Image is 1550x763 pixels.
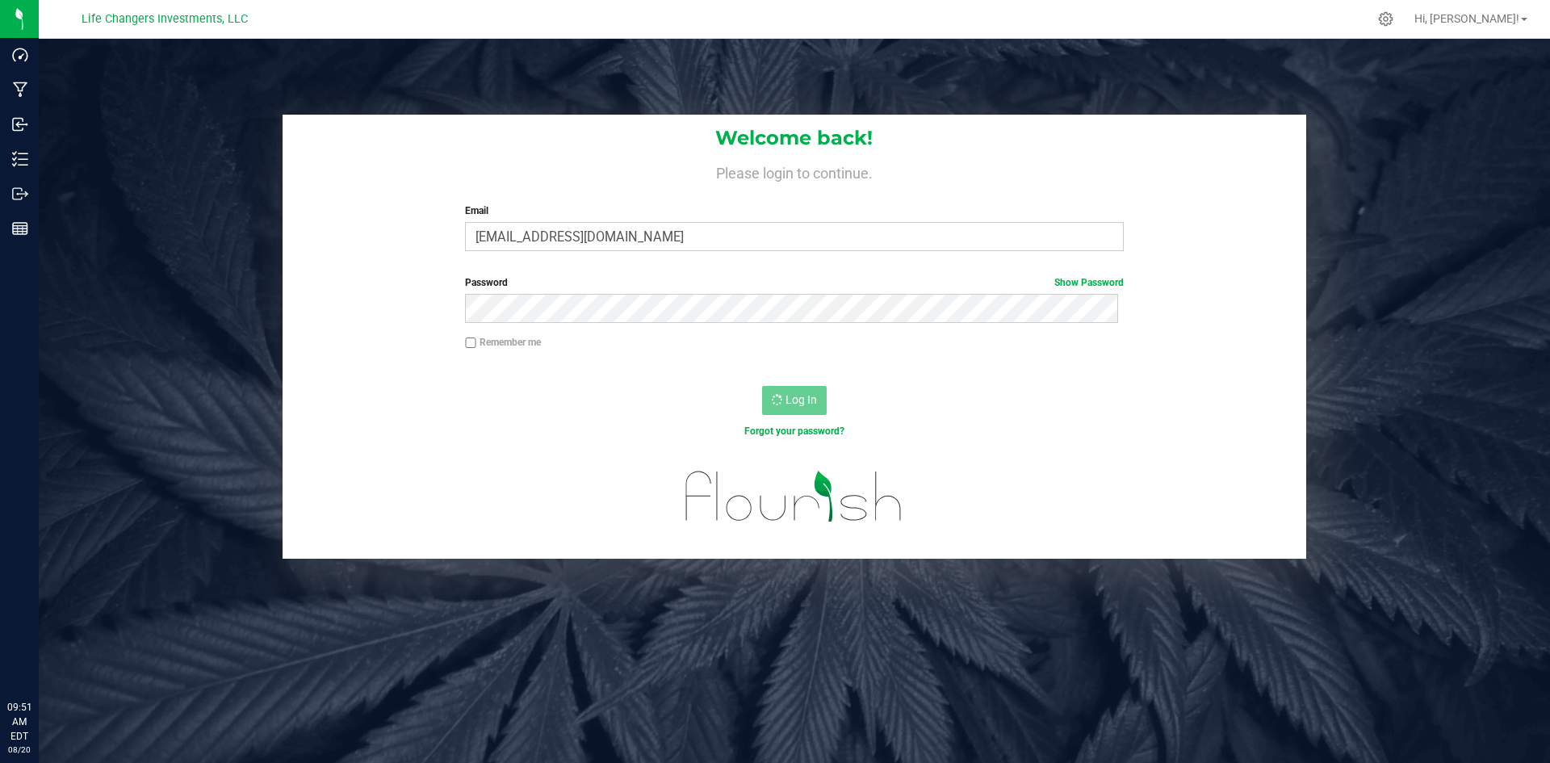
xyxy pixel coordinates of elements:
[7,744,31,756] p: 08/20
[82,12,248,26] span: Life Changers Investments, LLC
[12,220,28,237] inline-svg: Reports
[465,277,508,288] span: Password
[12,82,28,98] inline-svg: Manufacturing
[283,161,1306,181] h4: Please login to continue.
[762,386,827,415] button: Log In
[465,337,476,349] input: Remember me
[7,700,31,744] p: 09:51 AM EDT
[666,455,922,538] img: flourish_logo.svg
[1054,277,1124,288] a: Show Password
[12,116,28,132] inline-svg: Inbound
[785,393,817,406] span: Log In
[465,335,541,350] label: Remember me
[1376,11,1396,27] div: Manage settings
[1414,12,1519,25] span: Hi, [PERSON_NAME]!
[283,128,1306,149] h1: Welcome back!
[12,151,28,167] inline-svg: Inventory
[12,186,28,202] inline-svg: Outbound
[12,47,28,63] inline-svg: Dashboard
[465,203,1123,218] label: Email
[744,426,844,437] a: Forgot your password?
